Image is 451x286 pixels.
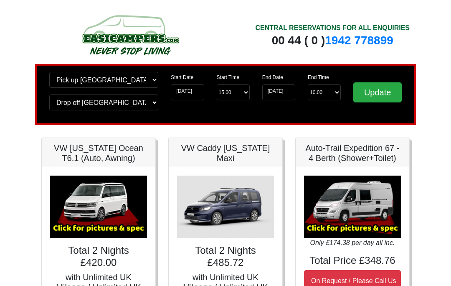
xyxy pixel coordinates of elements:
label: Start Time [217,74,240,81]
i: Only £174.38 per day all inc. [310,239,395,246]
input: Start Date [171,84,204,100]
img: VW Caddy California Maxi [177,176,274,238]
h5: VW [US_STATE] Ocean T6.1 (Auto, Awning) [50,143,147,163]
img: Auto-Trail Expedition 67 - 4 Berth (Shower+Toilet) [304,176,401,238]
input: Update [353,82,402,102]
h4: Total 2 Nights £485.72 [177,245,274,269]
label: Start Date [171,74,193,81]
label: End Time [308,74,329,81]
h4: Total 2 Nights £420.00 [50,245,147,269]
label: End Date [262,74,283,81]
input: Return Date [262,84,295,100]
h5: Auto-Trail Expedition 67 - 4 Berth (Shower+Toilet) [304,143,401,163]
div: 00 44 ( 0 ) [255,33,410,48]
div: CENTRAL RESERVATIONS FOR ALL ENQUIRIES [255,23,410,33]
img: VW California Ocean T6.1 (Auto, Awning) [50,176,147,238]
h5: VW Caddy [US_STATE] Maxi [177,143,274,163]
a: 1942 778899 [325,34,393,47]
img: campers-checkout-logo.png [51,12,210,58]
h4: Total Price £348.76 [304,255,401,267]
